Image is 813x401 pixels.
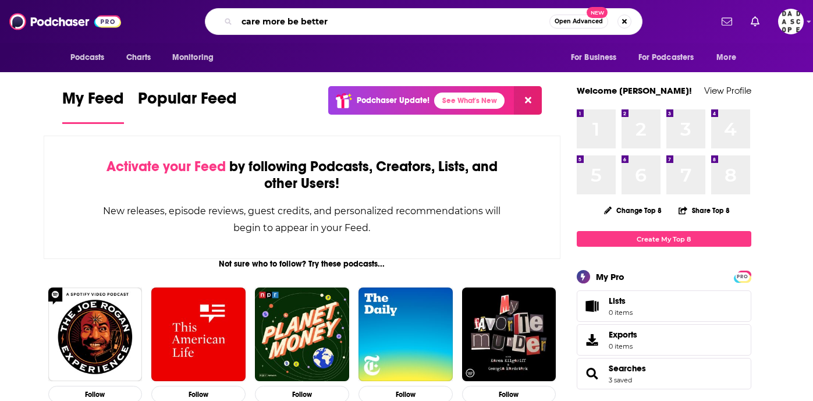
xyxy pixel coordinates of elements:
a: PRO [736,272,750,281]
span: For Podcasters [638,49,694,66]
button: Open AdvancedNew [549,15,608,29]
span: Popular Feed [138,88,237,115]
img: User Profile [778,9,804,34]
button: Show profile menu [778,9,804,34]
span: Exports [609,329,637,340]
div: New releases, episode reviews, guest credits, and personalized recommendations will begin to appe... [102,203,502,236]
input: Search podcasts, credits, & more... [237,12,549,31]
span: Searches [577,358,751,389]
a: Searches [609,363,646,374]
span: Logged in as Dadascope2 [778,9,804,34]
img: Podchaser - Follow, Share and Rate Podcasts [9,10,121,33]
a: 3 saved [609,376,632,384]
span: For Business [571,49,617,66]
button: open menu [631,47,711,69]
span: Activate your Feed [106,158,226,175]
a: Exports [577,324,751,356]
span: Lists [581,298,604,314]
div: My Pro [596,271,624,282]
span: Exports [581,332,604,348]
a: My Feed [62,88,124,124]
p: Podchaser Update! [357,95,429,105]
img: The Joe Rogan Experience [48,288,143,382]
img: My Favorite Murder with Karen Kilgariff and Georgia Hardstark [462,288,556,382]
div: by following Podcasts, Creators, Lists, and other Users! [102,158,502,192]
button: open menu [62,47,120,69]
span: Monitoring [172,49,214,66]
a: Create My Top 8 [577,231,751,247]
a: Welcome [PERSON_NAME]! [577,85,692,96]
button: open menu [164,47,229,69]
a: See What's New [434,93,505,109]
span: My Feed [62,88,124,115]
span: Podcasts [70,49,105,66]
a: Lists [577,290,751,322]
a: Searches [581,365,604,382]
span: Open Advanced [555,19,603,24]
button: Change Top 8 [597,203,669,218]
a: Show notifications dropdown [746,12,764,31]
span: Lists [609,296,626,306]
img: This American Life [151,288,246,382]
a: View Profile [704,85,751,96]
button: Share Top 8 [678,199,730,222]
span: 0 items [609,308,633,317]
img: The Daily [358,288,453,382]
span: More [716,49,736,66]
div: Search podcasts, credits, & more... [205,8,642,35]
a: Popular Feed [138,88,237,124]
span: New [587,7,608,18]
img: Planet Money [255,288,349,382]
span: 0 items [609,342,637,350]
a: Charts [119,47,158,69]
button: open menu [708,47,751,69]
a: Show notifications dropdown [717,12,737,31]
button: open menu [563,47,631,69]
div: Not sure who to follow? Try these podcasts... [44,259,561,269]
span: Lists [609,296,633,306]
span: Charts [126,49,151,66]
